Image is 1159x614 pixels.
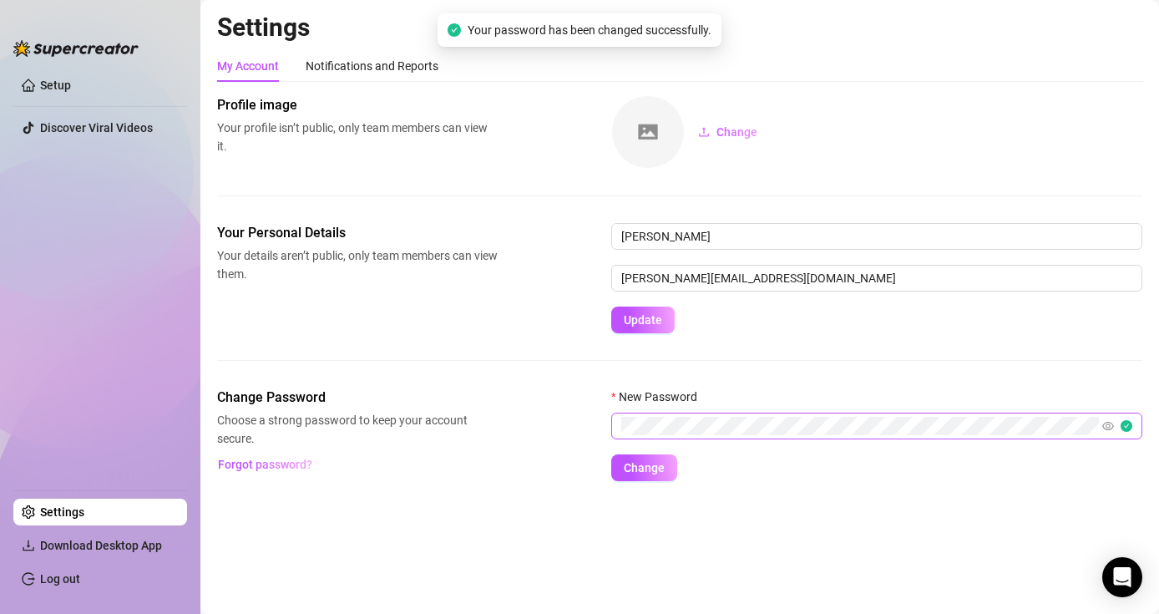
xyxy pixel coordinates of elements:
[468,21,711,39] span: Your password has been changed successfully.
[611,454,677,481] button: Change
[40,121,153,134] a: Discover Viral Videos
[612,96,684,168] img: square-placeholder.png
[306,57,438,75] div: Notifications and Reports
[217,246,498,283] span: Your details aren’t public, only team members can view them.
[40,505,84,519] a: Settings
[217,119,498,155] span: Your profile isn’t public, only team members can view it.
[217,12,1142,43] h2: Settings
[611,223,1142,250] input: Enter name
[22,539,35,552] span: download
[1102,557,1142,597] div: Open Intercom Messenger
[624,313,662,327] span: Update
[217,57,279,75] div: My Account
[217,223,498,243] span: Your Personal Details
[217,95,498,115] span: Profile image
[624,461,665,474] span: Change
[13,40,139,57] img: logo-BBDzfeDw.svg
[217,411,498,448] span: Choose a strong password to keep your account secure.
[217,451,312,478] button: Forgot password?
[611,388,708,406] label: New Password
[40,539,162,552] span: Download Desktop App
[1102,420,1114,432] span: eye
[685,119,771,145] button: Change
[40,79,71,92] a: Setup
[217,388,498,408] span: Change Password
[218,458,312,471] span: Forgot password?
[621,417,1099,435] input: New Password
[40,572,80,586] a: Log out
[698,126,710,138] span: upload
[611,265,1142,292] input: Enter new email
[716,125,757,139] span: Change
[611,307,675,333] button: Update
[448,23,461,37] span: check-circle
